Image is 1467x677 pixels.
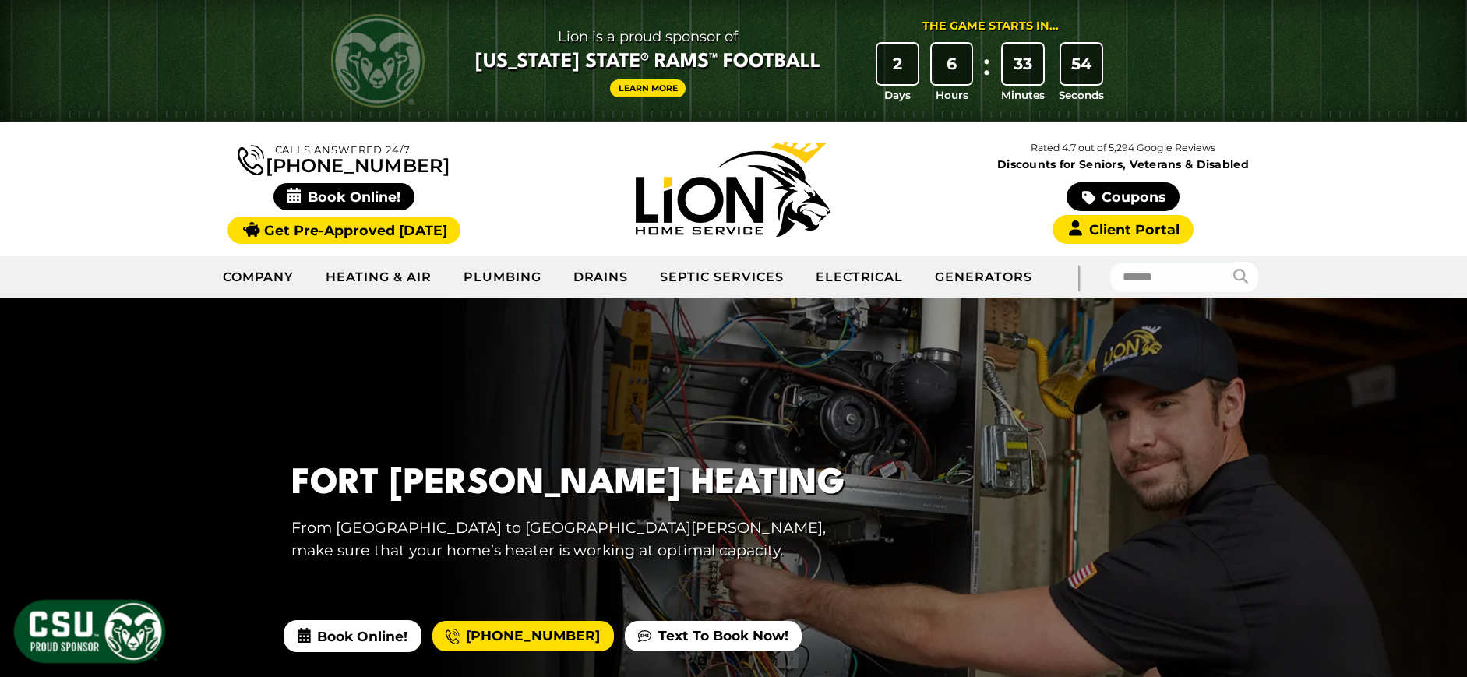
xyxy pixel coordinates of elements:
[644,258,799,297] a: Septic Services
[432,621,613,652] a: [PHONE_NUMBER]
[1003,44,1043,84] div: 33
[207,258,311,297] a: Company
[1067,182,1179,211] a: Coupons
[448,258,558,297] a: Plumbing
[884,87,911,103] span: Days
[877,44,918,84] div: 2
[932,159,1315,170] span: Discounts for Seniors, Veterans & Disabled
[636,142,830,237] img: Lion Home Service
[475,24,820,49] span: Lion is a proud sponsor of
[310,258,447,297] a: Heating & Air
[625,621,802,652] a: Text To Book Now!
[936,87,968,103] span: Hours
[919,258,1048,297] a: Generators
[1001,87,1045,103] span: Minutes
[932,44,972,84] div: 6
[1048,256,1110,298] div: |
[284,620,421,651] span: Book Online!
[331,14,425,108] img: CSU Rams logo
[238,142,450,175] a: [PHONE_NUMBER]
[928,139,1317,157] p: Rated 4.7 out of 5,294 Google Reviews
[979,44,994,104] div: :
[1061,44,1102,84] div: 54
[558,258,645,297] a: Drains
[273,183,414,210] span: Book Online!
[1059,87,1104,103] span: Seconds
[291,517,859,562] p: From [GEOGRAPHIC_DATA] to [GEOGRAPHIC_DATA][PERSON_NAME], make sure that your home’s heater is wo...
[1053,215,1193,244] a: Client Portal
[922,18,1059,35] div: The Game Starts in...
[475,49,820,76] span: [US_STATE] State® Rams™ Football
[291,458,859,510] h1: Fort [PERSON_NAME] Heating
[12,598,168,665] img: CSU Sponsor Badge
[800,258,920,297] a: Electrical
[227,217,460,244] a: Get Pre-Approved [DATE]
[610,79,686,97] a: Learn More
